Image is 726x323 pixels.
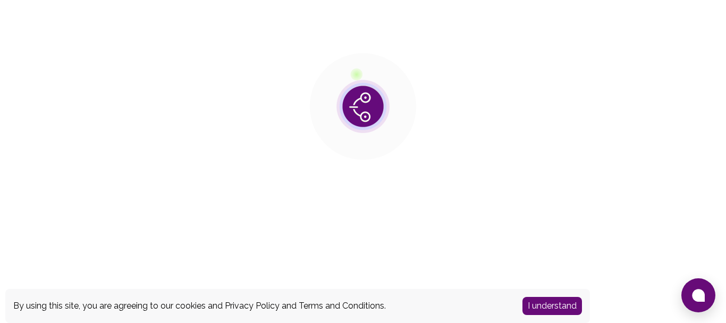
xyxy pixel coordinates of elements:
[225,301,280,311] a: Privacy Policy
[522,297,582,315] button: Accept cookies
[299,301,384,311] a: Terms and Conditions
[13,300,506,312] div: By using this site, you are agreeing to our cookies and and .
[310,53,416,160] img: public
[681,278,715,312] button: Open chat window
